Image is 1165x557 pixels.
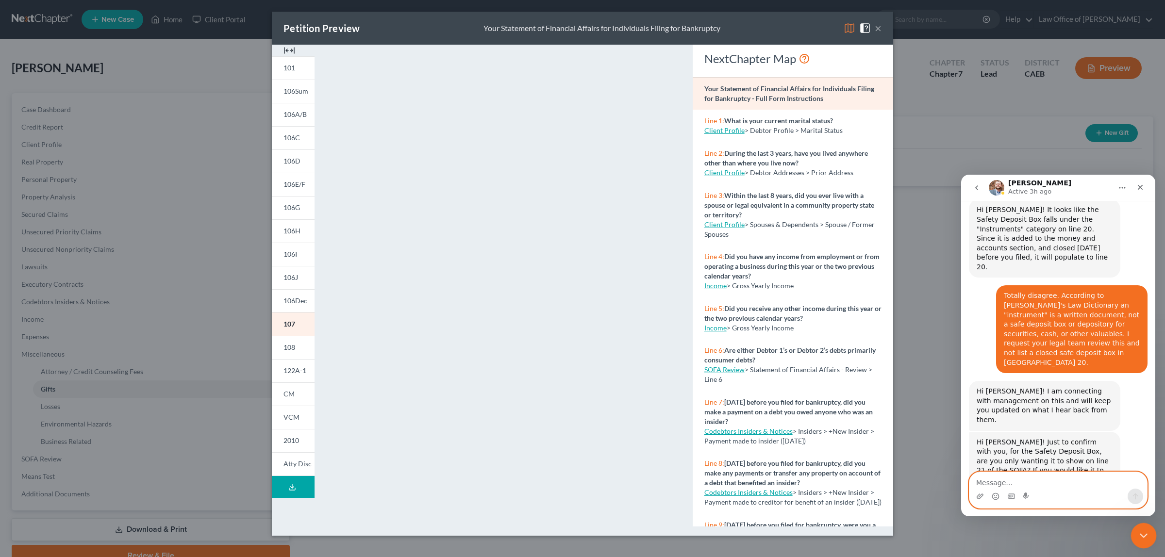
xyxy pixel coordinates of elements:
img: expand-e0f6d898513216a626fdd78e52531dac95497ffd26381d4c15ee2fc46db09dca.svg [283,45,295,56]
strong: Are either Debtor 1’s or Debtor 2’s debts primarily consumer debts? [704,346,876,364]
div: NextChapter Map [704,51,882,66]
div: Hi [PERSON_NAME]! Just to confirm with you, for the Safety Deposit Box, are you only wanting it t... [8,257,159,326]
button: Gif picker [46,318,54,326]
a: 106G [272,196,315,219]
span: 106H [283,227,300,235]
a: Client Profile [704,168,745,177]
span: Line 2: [704,149,724,157]
a: 122A-1 [272,359,315,382]
a: Atty Disc [272,452,315,476]
span: > Statement of Financial Affairs - Review > Line 6 [704,365,872,383]
strong: Your Statement of Financial Affairs for Individuals Filing for Bankruptcy - Full Form Instructions [704,84,874,102]
a: 106H [272,219,315,243]
button: × [875,22,882,34]
span: Line 6: [704,346,724,354]
a: 108 [272,336,315,359]
span: 106A/B [283,110,307,118]
strong: [DATE] before you filed for bankruptcy, were you a party in any lawsuit, court action, or adminis... [704,521,876,548]
span: > Gross Yearly Income [727,281,794,290]
span: Line 3: [704,191,724,199]
strong: Did you have any income from employment or from operating a business during this year or the two ... [704,252,880,280]
span: Line 7: [704,398,724,406]
span: 101 [283,64,295,72]
a: 2010 [272,429,315,452]
span: Line 9: [704,521,724,529]
strong: Within the last 8 years, did you ever live with a spouse or legal equivalent in a community prope... [704,191,874,219]
iframe: Intercom live chat [1131,523,1157,549]
button: Send a message… [166,314,182,329]
a: 106A/B [272,103,315,126]
span: > Debtor Profile > Marital Status [745,126,843,134]
span: 108 [283,343,295,351]
span: 106I [283,250,297,258]
span: 107 [283,320,295,328]
div: Hi [PERSON_NAME]! Just to confirm with you, for the Safety Deposit Box, are you only wanting it t... [16,263,151,320]
span: > Insiders > +New Insider > Payment made to creditor for benefit of an insider ([DATE]) [704,488,882,506]
span: > Gross Yearly Income [727,324,794,332]
a: 107 [272,312,315,336]
span: 2010 [283,436,299,444]
span: 106C [283,133,300,142]
iframe: <object ng-attr-data='[URL][DOMAIN_NAME]' type='application/pdf' width='100%' height='975px'></ob... [332,52,675,525]
span: > Spouses & Dependents > Spouse / Former Spouses [704,220,875,238]
a: Client Profile [704,126,745,134]
a: 106C [272,126,315,149]
a: 106Sum [272,80,315,103]
span: CM [283,390,295,398]
span: Line 4: [704,252,724,261]
a: Codebtors Insiders & Notices [704,488,793,496]
a: CM [272,382,315,406]
img: help-close-5ba153eb36485ed6c1ea00a893f15db1cb9b99d6cae46e1a8edb6c62d00a1a76.svg [859,22,871,34]
strong: [DATE] before you filed for bankruptcy, did you make any payments or transfer any property on acc... [704,459,881,487]
strong: [DATE] before you filed for bankruptcy, did you make a payment on a debt you owed anyone who was ... [704,398,873,426]
textarea: Message… [8,297,186,314]
a: 101 [272,56,315,80]
span: 106J [283,273,298,281]
span: 122A-1 [283,366,306,375]
span: 106Dec [283,296,307,305]
div: James says… [8,257,186,344]
a: Client Profile [704,220,745,229]
span: Line 1: [704,116,724,125]
span: VCM [283,413,300,421]
a: Income [704,324,727,332]
span: Line 8: [704,459,724,467]
span: 106E/F [283,180,305,188]
a: SOFA Review [704,365,745,374]
img: map-eea8200ae884c6f1103ae1953ef3d486a96c86aabb227e865a55264e3737af1f.svg [844,22,855,34]
div: Your Statement of Financial Affairs for Individuals Filing for Bankruptcy [483,23,720,34]
button: Start recording [62,318,69,326]
button: Upload attachment [15,318,23,326]
span: 106D [283,157,300,165]
a: Income [704,281,727,290]
a: 106J [272,266,315,289]
div: Petition Preview [283,21,360,35]
strong: Did you receive any other income during this year or the two previous calendar years? [704,304,882,322]
span: 106Sum [283,87,308,95]
span: Line 5: [704,304,724,312]
span: 106G [283,203,300,212]
a: Codebtors Insiders & Notices [704,427,793,435]
strong: What is your current marital status? [724,116,833,125]
a: 106Dec [272,289,315,312]
a: 106D [272,149,315,173]
a: 106I [272,243,315,266]
button: Emoji picker [31,318,38,326]
span: Atty Disc [283,459,312,468]
iframe: Intercom live chat [961,175,1155,516]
